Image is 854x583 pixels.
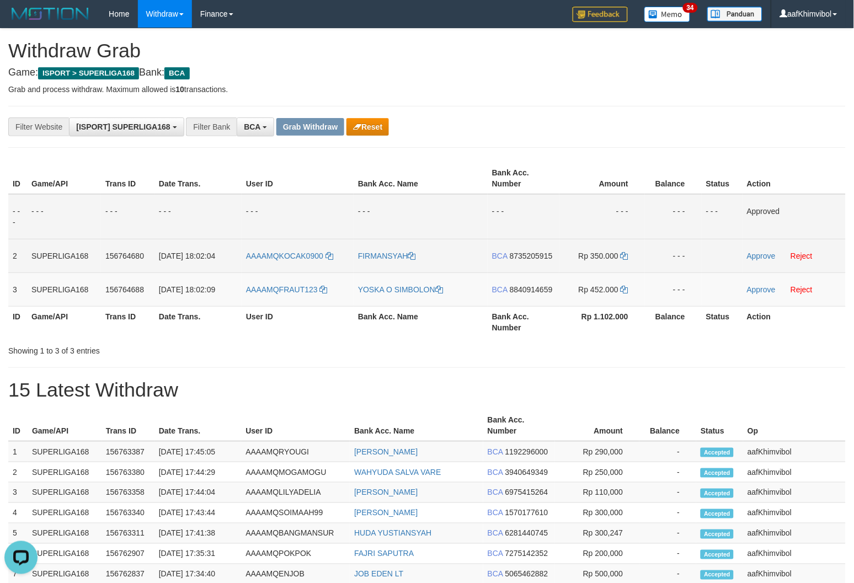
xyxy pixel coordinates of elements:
[743,194,846,239] td: Approved
[242,306,354,338] th: User ID
[559,306,645,338] th: Rp 1.102.000
[354,447,418,456] a: [PERSON_NAME]
[639,544,696,564] td: -
[579,285,618,294] span: Rp 452.000
[154,483,242,503] td: [DATE] 17:44:04
[579,252,618,260] span: Rp 350.000
[573,7,628,22] img: Feedback.jpg
[8,163,27,194] th: ID
[354,488,418,497] a: [PERSON_NAME]
[27,194,101,239] td: - - -
[350,410,483,441] th: Bank Acc. Name
[154,544,242,564] td: [DATE] 17:35:31
[488,529,503,538] span: BCA
[354,468,441,477] a: WAHYUDA SALVA VARE
[105,252,144,260] span: 156764680
[639,503,696,523] td: -
[164,67,189,79] span: BCA
[747,285,776,294] a: Approve
[702,306,743,338] th: Status
[354,509,418,517] a: [PERSON_NAME]
[707,7,762,22] img: panduan.png
[28,544,102,564] td: SUPERLIGA168
[241,462,350,483] td: AAAAMQMOGAMOGU
[242,194,354,239] td: - - -
[241,503,350,523] td: AAAAMQSOIMAAH99
[791,285,813,294] a: Reject
[645,194,702,239] td: - - -
[743,410,846,441] th: Op
[8,462,28,483] td: 2
[4,4,38,38] button: Open LiveChat chat widget
[8,84,846,95] p: Grab and process withdraw. Maximum allowed is transactions.
[105,285,144,294] span: 156764688
[488,306,559,338] th: Bank Acc. Number
[27,306,101,338] th: Game/API
[76,122,170,131] span: [ISPORT] SUPERLIGA168
[8,40,846,62] h1: Withdraw Grab
[492,252,508,260] span: BCA
[102,544,154,564] td: 156762907
[154,306,242,338] th: Date Trans.
[246,285,328,294] a: AAAAMQFRAUT123
[505,570,548,579] span: Copy 5065462882 to clipboard
[639,441,696,462] td: -
[28,483,102,503] td: SUPERLIGA168
[354,549,414,558] a: FAJRI SAPUTRA
[701,570,734,580] span: Accepted
[28,462,102,483] td: SUPERLIGA168
[38,67,139,79] span: ISPORT > SUPERLIGA168
[242,163,354,194] th: User ID
[241,523,350,544] td: AAAAMQBANGMANSUR
[488,488,503,497] span: BCA
[8,272,27,306] td: 3
[743,503,846,523] td: aafKhimvibol
[639,462,696,483] td: -
[743,483,846,503] td: aafKhimvibol
[244,122,260,131] span: BCA
[791,252,813,260] a: Reject
[246,252,333,260] a: AAAAMQKOCAK0900
[358,285,443,294] a: YOSKA O SIMBOLON
[8,503,28,523] td: 4
[354,306,488,338] th: Bank Acc. Name
[555,523,640,544] td: Rp 300,247
[8,194,27,239] td: - - -
[555,544,640,564] td: Rp 200,000
[241,544,350,564] td: AAAAMQPOKPOK
[702,163,743,194] th: Status
[102,462,154,483] td: 156763380
[743,441,846,462] td: aafKhimvibol
[644,7,691,22] img: Button%20Memo.svg
[27,272,101,306] td: SUPERLIGA168
[154,163,242,194] th: Date Trans.
[27,163,101,194] th: Game/API
[28,410,102,441] th: Game/API
[621,285,628,294] a: Copy 452000 to clipboard
[28,503,102,523] td: SUPERLIGA168
[276,118,344,136] button: Grab Withdraw
[154,441,242,462] td: [DATE] 17:45:05
[186,117,237,136] div: Filter Bank
[154,503,242,523] td: [DATE] 17:43:44
[559,163,645,194] th: Amount
[555,441,640,462] td: Rp 290,000
[28,523,102,544] td: SUPERLIGA168
[246,285,318,294] span: AAAAMQFRAUT123
[747,252,776,260] a: Approve
[102,441,154,462] td: 156763387
[645,163,702,194] th: Balance
[101,163,154,194] th: Trans ID
[354,194,488,239] td: - - -
[101,194,154,239] td: - - -
[69,117,184,136] button: [ISPORT] SUPERLIGA168
[241,483,350,503] td: AAAAMQLILYADELIA
[154,523,242,544] td: [DATE] 17:41:38
[701,529,734,539] span: Accepted
[8,67,846,78] h4: Game: Bank:
[354,529,431,538] a: HUDA YUSTIANSYAH
[555,410,640,441] th: Amount
[645,239,702,272] td: - - -
[237,117,274,136] button: BCA
[701,509,734,518] span: Accepted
